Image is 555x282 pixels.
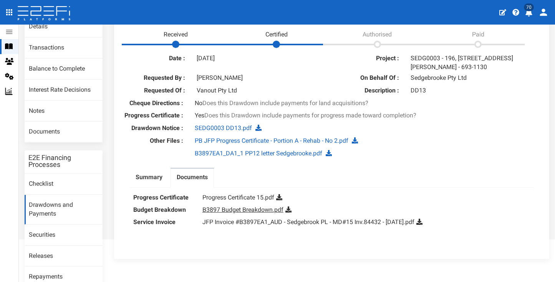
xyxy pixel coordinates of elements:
[202,194,274,201] a: Progress Certificate 15.pdf
[337,54,405,63] label: Project :
[25,38,103,58] a: Transactions
[25,174,103,195] a: Checklist
[265,31,288,38] span: Certified
[124,74,191,82] label: Requested By :
[195,137,348,144] a: PB JFP Progress Certificate - Portion A - Rehab - No 2.pdf
[202,206,283,213] a: B3897 Budget Breakdown.pdf
[133,191,195,204] dt: Progress Certificate
[133,216,195,228] dt: Service Invoice
[472,31,484,38] span: Paid
[405,74,540,82] div: Sedgebrooke Pty Ltd
[124,86,191,95] label: Requested Of :
[191,74,326,82] div: [PERSON_NAME]
[189,99,474,108] div: No
[337,86,405,95] label: Description :
[202,99,368,107] span: Does this Drawdown include payments for land acquisitions?
[118,111,189,120] label: Progress Certificate :
[133,204,195,216] dt: Budget Breakdown
[405,54,540,72] div: SEDG0003 - 196, [STREET_ADDRESS][PERSON_NAME] - 693-1130
[136,173,162,182] label: Summary
[164,31,188,38] span: Received
[195,150,322,157] a: B3897EA1_DA1_1 PP12 letter Sedgebrooke.pdf
[25,59,103,79] a: Balance to Complete
[129,169,169,188] a: Summary
[25,225,103,246] a: Securities
[204,112,416,119] span: Does this Drawdown include payments for progress made toward completion?
[25,246,103,267] a: Releases
[363,31,392,38] span: Authorised
[189,111,474,120] div: Yes
[118,137,189,145] label: Other Files :
[118,99,189,108] label: Cheque Directions :
[405,86,540,95] div: DD13
[124,54,191,63] label: Date :
[177,173,208,182] label: Documents
[195,124,252,132] a: SEDG0003 DD13.pdf
[25,195,103,224] a: Drawdowns and Payments
[171,169,214,188] a: Documents
[337,74,405,82] label: On Behalf Of :
[118,124,189,133] label: Drawdown Notice :
[202,218,414,226] a: JFP Invoice #B3897EA1_AUD - Sedgebrook PL - MD#15 Inv.84432 - [DATE].pdf
[28,154,99,168] h3: E2E Financing Processes
[191,86,326,95] div: Vanout Pty Ltd
[25,80,103,101] a: Interest Rate Decisions
[191,54,326,63] div: [DATE]
[25,16,103,37] a: Details
[25,122,103,142] a: Documents
[25,101,103,122] a: Notes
